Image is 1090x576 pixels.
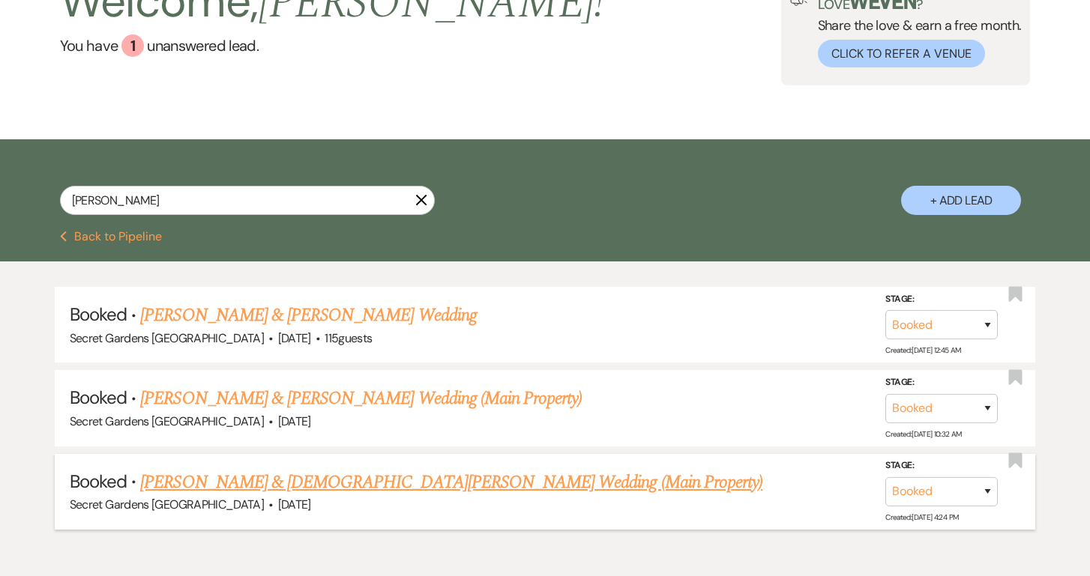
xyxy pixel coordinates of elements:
[70,303,127,326] span: Booked
[885,345,960,355] span: Created: [DATE] 12:45 AM
[140,385,582,412] a: [PERSON_NAME] & [PERSON_NAME] Wedding (Main Property)
[121,34,144,57] div: 1
[70,470,127,493] span: Booked
[70,413,265,429] span: Secret Gardens [GEOGRAPHIC_DATA]
[885,458,998,474] label: Stage:
[885,428,961,438] span: Created: [DATE] 10:32 AM
[60,34,605,57] a: You have 1 unanswered lead.
[140,302,476,329] a: [PERSON_NAME] & [PERSON_NAME] Wedding
[140,469,762,496] a: [PERSON_NAME] & [DEMOGRAPHIC_DATA][PERSON_NAME] Wedding (Main Property)
[70,330,265,346] span: Secret Gardens [GEOGRAPHIC_DATA]
[818,40,985,67] button: Click to Refer a Venue
[325,330,372,346] span: 115 guests
[901,186,1021,215] button: + Add Lead
[278,497,311,512] span: [DATE]
[70,497,265,512] span: Secret Gardens [GEOGRAPHIC_DATA]
[278,330,311,346] span: [DATE]
[70,386,127,409] span: Booked
[60,186,435,215] input: Search by name, event date, email address or phone number
[278,413,311,429] span: [DATE]
[885,375,998,391] label: Stage:
[60,231,163,243] button: Back to Pipeline
[885,291,998,308] label: Stage:
[885,512,958,522] span: Created: [DATE] 4:24 PM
